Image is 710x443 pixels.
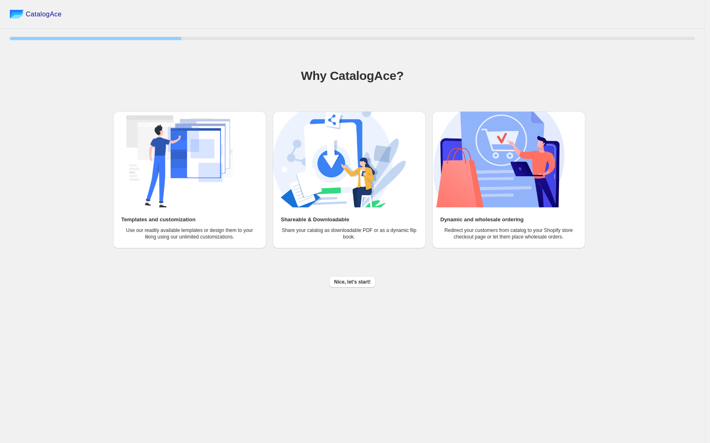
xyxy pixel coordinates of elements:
[26,10,62,18] span: CatalogAce
[334,279,371,285] span: Nice, let's start!
[10,10,24,18] img: catalog ace
[121,227,258,240] p: Use our readily available templates or design them to your liking using our unlimited customizati...
[281,216,349,224] h2: Shareable & Downloadable
[273,111,406,207] img: Shareable & Downloadable
[441,216,524,224] h2: Dynamic and wholesale ordering
[432,111,565,207] img: Dynamic and wholesale ordering
[441,227,577,240] p: Redirect your customers from catalog to your Shopify store checkout page or let them place wholes...
[329,276,376,288] button: Nice, let's start!
[10,68,695,84] h1: Why CatalogAce?
[281,227,418,240] p: Share your catalog as downloadable PDF or as a dynamic flip book.
[121,216,196,224] h2: Templates and customization
[113,111,246,207] img: Templates and customization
